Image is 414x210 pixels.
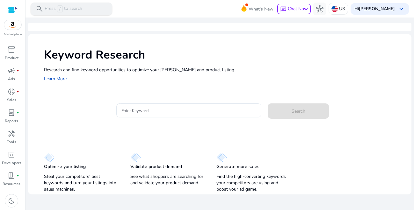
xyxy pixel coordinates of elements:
span: inventory_2 [8,46,15,53]
span: keyboard_arrow_down [397,5,405,13]
a: Learn More [44,76,67,82]
span: search [36,5,43,13]
span: / [57,5,63,12]
img: amazon.svg [4,20,21,30]
span: fiber_manual_record [17,111,19,114]
p: Hi [354,7,395,11]
img: us.svg [331,6,338,12]
span: handyman [8,130,15,137]
p: Sales [7,97,16,103]
p: Validate product demand [130,164,182,170]
span: donut_small [8,88,15,95]
p: Find the high-converting keywords your competitors are using and boost your ad game. [216,173,290,192]
p: Research and find keyword opportunities to optimize your [PERSON_NAME] and product listing. [44,66,405,73]
p: Ads [8,76,15,82]
span: Chat Now [288,6,308,12]
p: See what shoppers are searching for and validate your product demand. [130,173,204,186]
span: fiber_manual_record [17,69,19,72]
span: chat [280,6,287,12]
h1: Keyword Research [44,48,405,62]
span: code_blocks [8,151,15,158]
img: diamond.svg [130,153,141,162]
p: Optimize your listing [44,164,86,170]
p: Developers [2,160,21,166]
button: hub [313,3,326,15]
p: Generate more sales [216,164,259,170]
span: campaign [8,67,15,74]
img: diamond.svg [44,153,54,162]
p: Marketplace [4,32,22,37]
span: dark_mode [8,197,15,205]
p: Resources [3,181,20,187]
span: fiber_manual_record [17,90,19,93]
span: book_4 [8,172,15,179]
img: diamond.svg [216,153,227,162]
p: US [339,3,345,14]
p: Reports [5,118,18,124]
span: hub [316,5,323,13]
b: [PERSON_NAME] [359,6,395,12]
p: Press to search [45,5,82,12]
span: fiber_manual_record [17,174,19,177]
span: lab_profile [8,109,15,116]
span: What's New [249,3,273,15]
p: Product [5,55,18,61]
p: Steal your competitors’ best keywords and turn your listings into sales machines. [44,173,118,192]
button: chatChat Now [277,4,311,14]
p: Tools [7,139,16,145]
